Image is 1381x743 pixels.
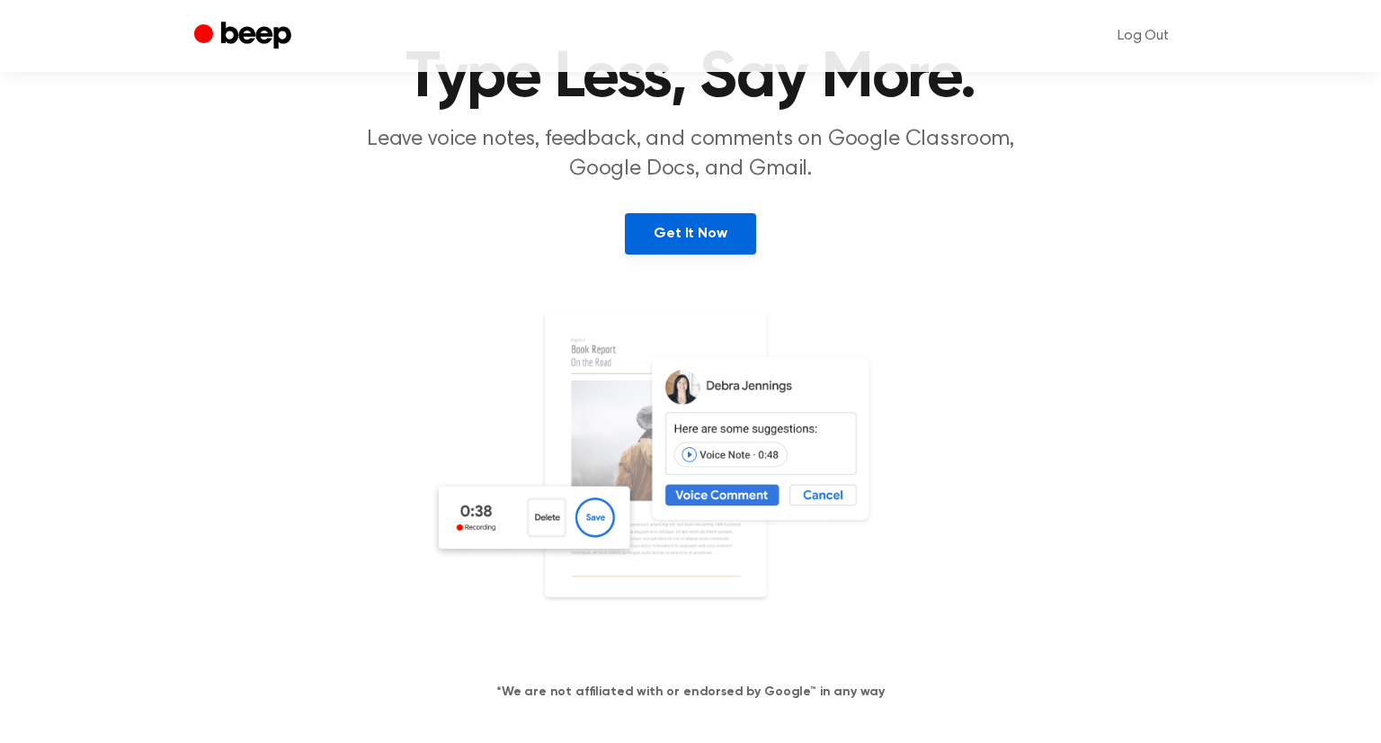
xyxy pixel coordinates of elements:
p: Leave voice notes, feedback, and comments on Google Classroom, Google Docs, and Gmail. [345,125,1036,184]
a: Get It Now [625,213,755,255]
h1: Type Less, Say More. [230,46,1151,111]
a: Beep [194,19,296,54]
h4: *We are not affiliated with or endorsed by Google™ in any way [22,683,1359,702]
a: Log Out [1100,14,1187,58]
img: Voice Comments on Docs and Recording Widget [430,309,951,654]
